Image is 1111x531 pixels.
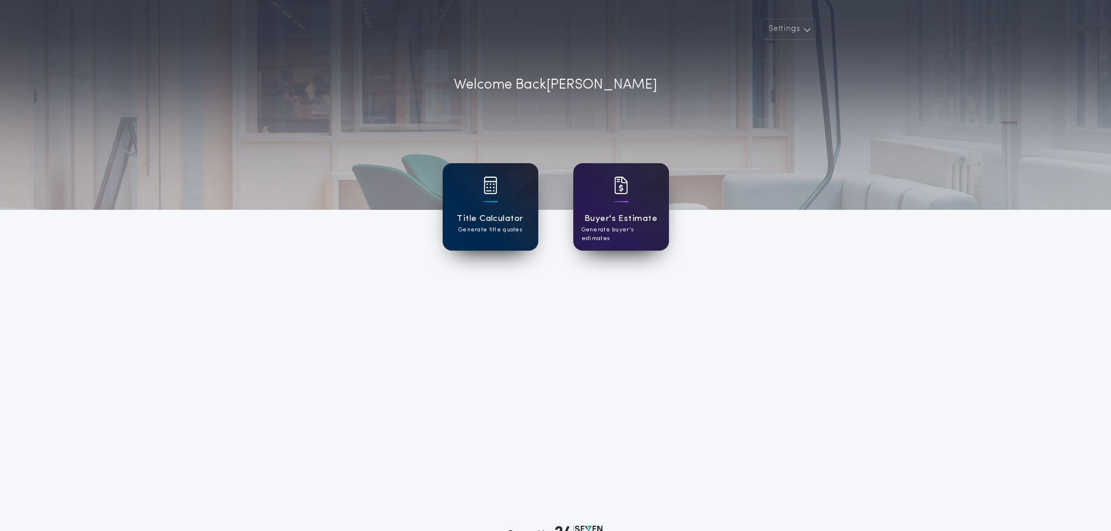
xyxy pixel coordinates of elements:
[457,212,523,226] h1: Title Calculator
[458,226,522,234] p: Generate title quotes
[443,163,538,251] a: card iconTitle CalculatorGenerate title quotes
[584,212,657,226] h1: Buyer's Estimate
[454,75,657,96] p: Welcome Back [PERSON_NAME]
[614,177,628,194] img: card icon
[761,19,816,40] button: Settings
[573,163,669,251] a: card iconBuyer's EstimateGenerate buyer's estimates
[581,226,661,243] p: Generate buyer's estimates
[483,177,497,194] img: card icon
